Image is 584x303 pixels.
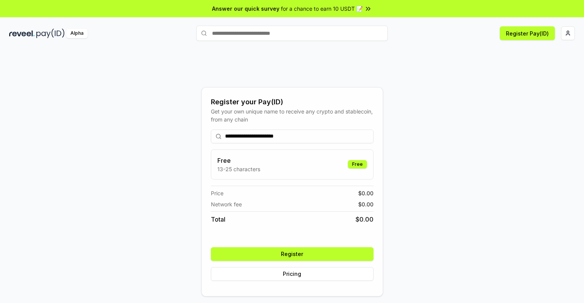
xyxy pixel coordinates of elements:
[348,160,367,169] div: Free
[356,215,374,224] span: $ 0.00
[211,247,374,261] button: Register
[211,107,374,123] div: Get your own unique name to receive any crypto and stablecoin, from any chain
[212,5,279,13] span: Answer our quick survey
[500,26,555,40] button: Register Pay(ID)
[358,189,374,197] span: $ 0.00
[358,200,374,208] span: $ 0.00
[66,29,88,38] div: Alpha
[211,97,374,107] div: Register your Pay(ID)
[217,165,260,173] p: 13-25 characters
[281,5,363,13] span: for a chance to earn 10 USDT 📝
[36,29,65,38] img: pay_id
[211,200,242,208] span: Network fee
[211,189,223,197] span: Price
[9,29,35,38] img: reveel_dark
[211,215,225,224] span: Total
[211,267,374,281] button: Pricing
[217,156,260,165] h3: Free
